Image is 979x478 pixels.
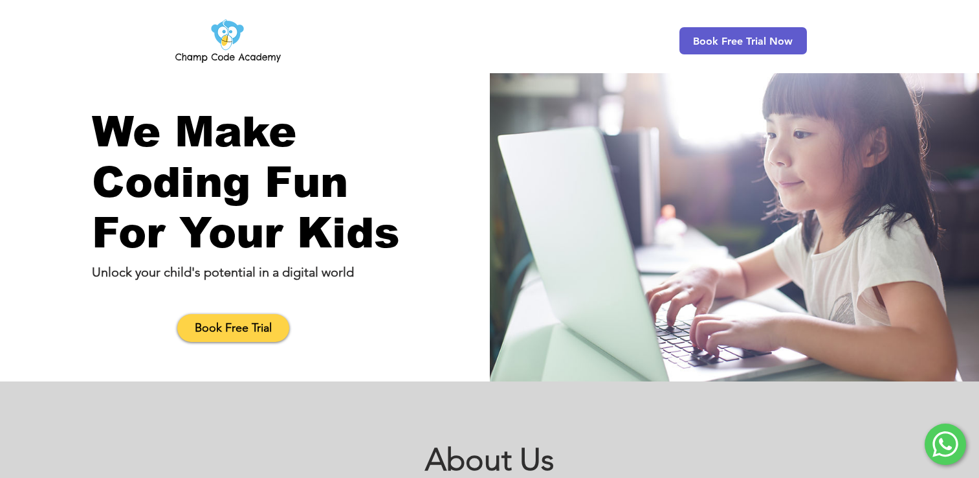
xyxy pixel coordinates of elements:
[693,35,793,47] span: Book Free Trial Now
[425,441,554,478] span: About Us
[177,314,289,342] a: Book Free Trial
[195,320,272,336] span: Book Free Trial
[92,264,354,280] span: Unlock your child's potential in a digital world
[679,27,807,54] a: Book Free Trial Now
[490,73,979,381] img: Pupil Using Laptop
[173,16,283,66] img: Champ Code Academy Logo PNG.png
[92,108,400,256] span: We Make Coding Fun For Your Kids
